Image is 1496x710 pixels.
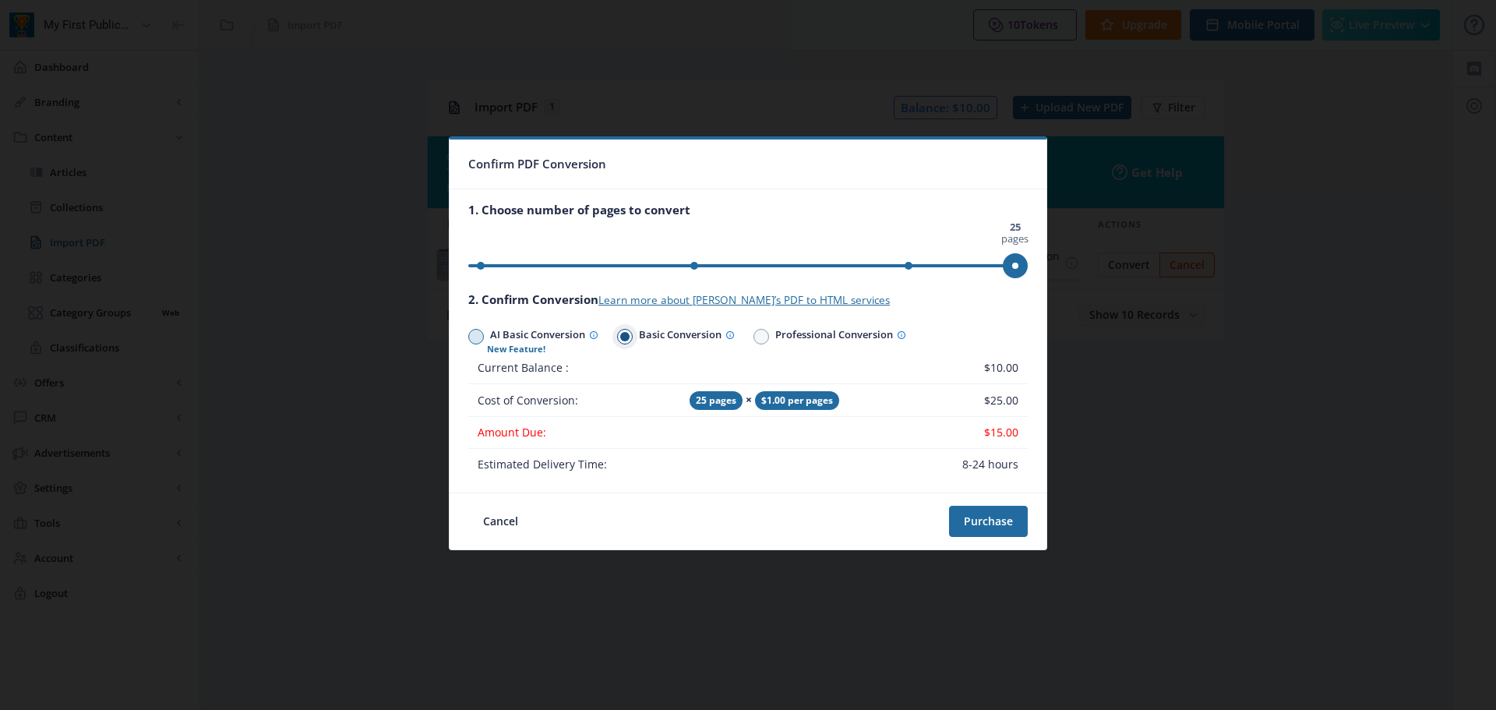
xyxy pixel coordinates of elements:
strong: 25 [1010,220,1021,234]
span: $1.00 per pages [755,391,839,410]
td: Current Balance : [468,352,680,384]
span: Professional Conversion [769,325,906,348]
td: Amount Due: [468,417,680,449]
td: $25.00 [921,384,1028,417]
div: 2. Confirm Conversion [468,291,1028,308]
td: $10.00 [921,352,1028,384]
span: Basic Conversion [633,325,735,348]
td: $15.00 [921,417,1028,449]
div: 1. Choose number of pages to convert [468,202,1028,217]
ngx-slider: ngx-slider [468,264,1028,267]
strong: × [746,392,752,407]
nb-card-header: Confirm PDF Conversion [450,140,1046,189]
button: Purchase [949,506,1028,537]
button: Cancel [468,506,533,537]
span: 25 pages [690,391,743,410]
span: AI Basic Conversion [484,325,598,348]
span: ngx-slider [1003,253,1028,278]
a: Learn more about [PERSON_NAME]’s PDF to HTML services [598,293,890,307]
td: Estimated Delivery Time: [468,449,680,480]
td: 8-24 hours [921,449,1028,480]
td: Cost of Conversion: [468,384,680,417]
span: pages [999,221,1031,245]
